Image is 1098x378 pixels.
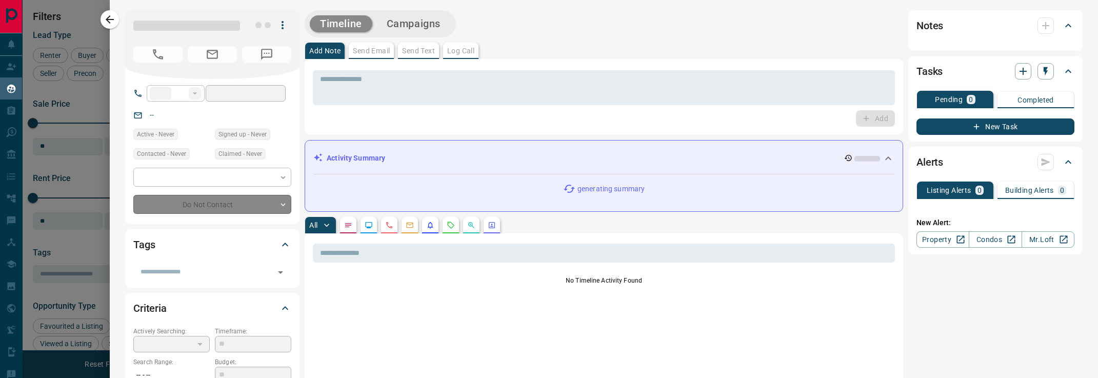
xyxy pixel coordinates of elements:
[977,187,982,194] p: 0
[467,221,475,229] svg: Opportunities
[969,96,973,103] p: 0
[916,154,943,170] h2: Alerts
[309,222,317,229] p: All
[327,153,385,164] p: Activity Summary
[133,232,291,257] div: Tags
[133,46,183,63] span: No Number
[1022,231,1074,248] a: Mr.Loft
[242,46,291,63] span: No Number
[916,150,1074,174] div: Alerts
[376,15,451,32] button: Campaigns
[426,221,434,229] svg: Listing Alerts
[133,357,210,367] p: Search Range:
[1017,96,1054,104] p: Completed
[916,17,943,34] h2: Notes
[133,195,291,214] div: Do Not Contact
[133,236,155,253] h2: Tags
[215,357,291,367] p: Budget:
[273,265,288,280] button: Open
[133,300,167,316] h2: Criteria
[137,149,186,159] span: Contacted - Never
[385,221,393,229] svg: Calls
[1060,187,1064,194] p: 0
[133,327,210,336] p: Actively Searching:
[137,129,174,140] span: Active - Never
[916,63,943,79] h2: Tasks
[916,231,969,248] a: Property
[218,149,262,159] span: Claimed - Never
[577,184,645,194] p: generating summary
[916,118,1074,135] button: New Task
[218,129,267,140] span: Signed up - Never
[188,46,237,63] span: No Email
[133,296,291,321] div: Criteria
[215,327,291,336] p: Timeframe:
[916,217,1074,228] p: New Alert:
[447,221,455,229] svg: Requests
[365,221,373,229] svg: Lead Browsing Activity
[313,149,894,168] div: Activity Summary
[916,59,1074,84] div: Tasks
[935,96,963,103] p: Pending
[150,111,154,119] a: --
[916,13,1074,38] div: Notes
[927,187,971,194] p: Listing Alerts
[310,15,372,32] button: Timeline
[488,221,496,229] svg: Agent Actions
[309,47,341,54] p: Add Note
[1005,187,1054,194] p: Building Alerts
[344,221,352,229] svg: Notes
[313,276,895,285] p: No Timeline Activity Found
[969,231,1022,248] a: Condos
[406,221,414,229] svg: Emails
